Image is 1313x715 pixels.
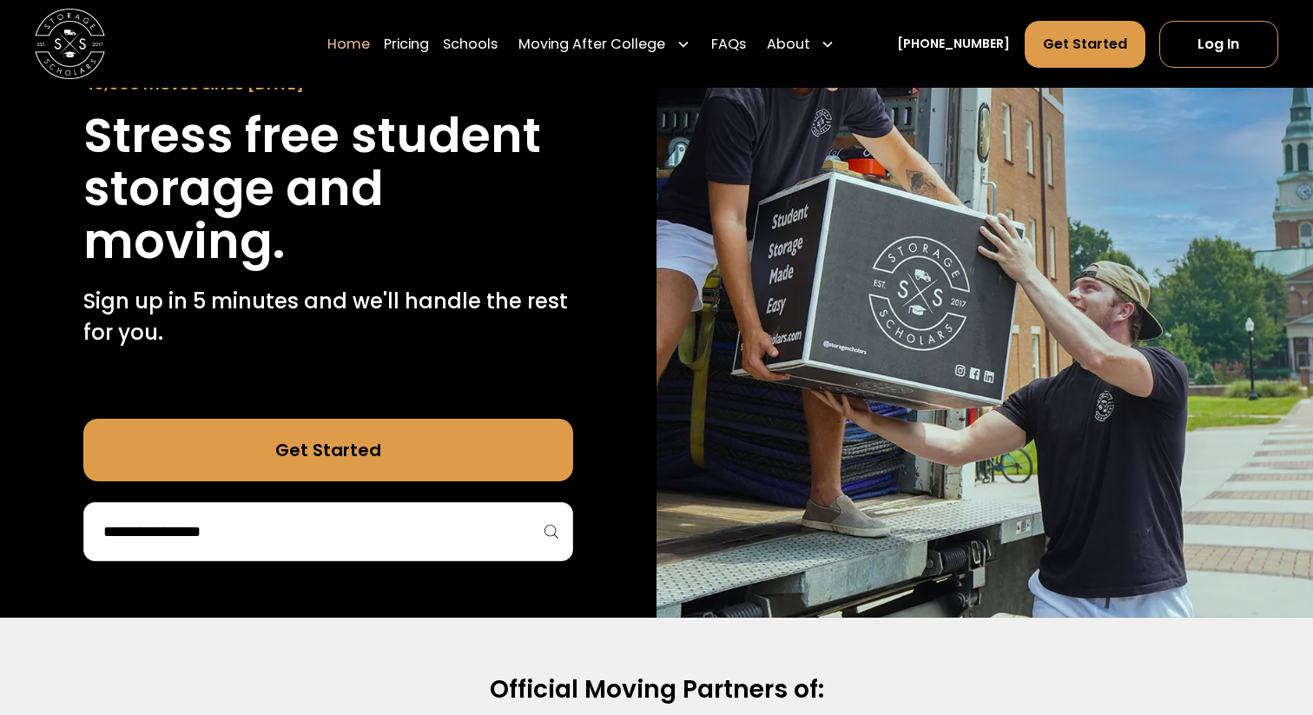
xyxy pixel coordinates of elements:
div: About [767,33,810,54]
h1: Stress free student storage and moving. [83,109,573,268]
a: Get Started [83,419,573,481]
div: About [760,19,841,68]
a: Schools [443,19,498,68]
a: Log In [1159,20,1278,67]
div: Moving After College [518,33,665,54]
a: FAQs [711,19,746,68]
a: [PHONE_NUMBER] [897,35,1010,53]
img: Storage Scholars main logo [35,9,105,79]
a: Get Started [1025,20,1145,67]
h2: Official Moving Partners of: [97,673,1216,705]
div: Moving After College [511,19,696,68]
a: Home [327,19,370,68]
p: Sign up in 5 minutes and we'll handle the rest for you. [83,286,573,348]
a: Pricing [384,19,429,68]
